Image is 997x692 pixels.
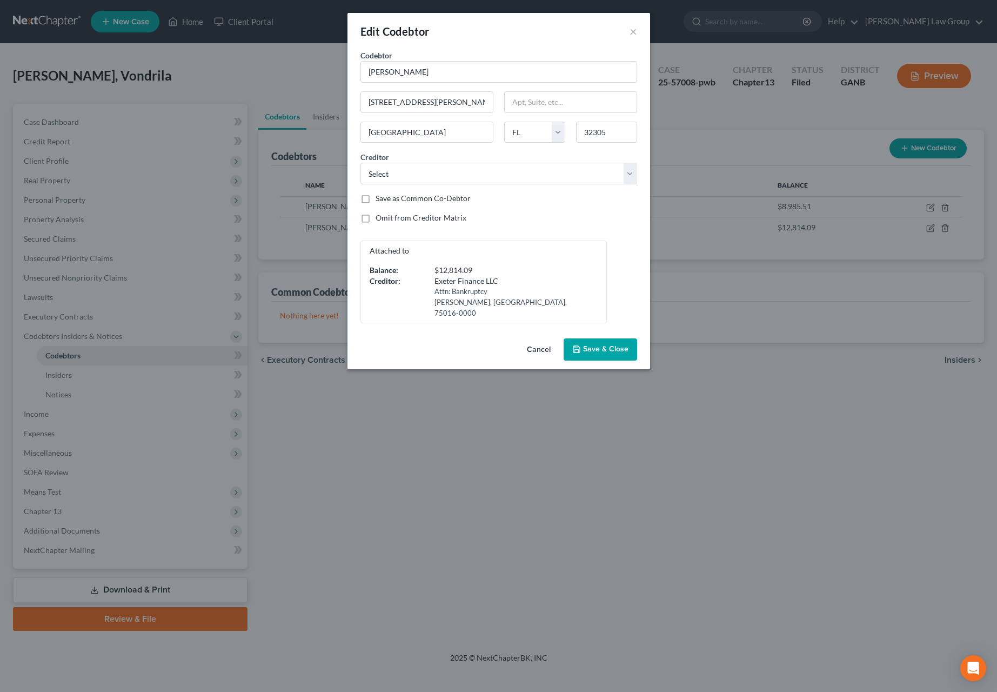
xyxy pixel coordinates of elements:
[360,61,637,83] input: Search codebtor by name...
[583,345,628,354] span: Save & Close
[564,338,637,361] button: Save & Close
[376,212,466,223] label: Omit from Creditor Matrix
[361,122,493,143] input: Enter city...
[493,298,567,307] span: [GEOGRAPHIC_DATA],
[360,51,392,60] span: Codebtor
[518,340,559,361] button: Cancel
[630,25,637,38] button: ×
[434,276,592,287] div: Exeter Finance LLC
[376,193,471,204] label: Save as Common Co-Debtor
[370,276,400,285] strong: Creditor:
[434,309,476,317] span: 75016-0000
[434,298,492,307] span: [PERSON_NAME],
[370,265,398,275] strong: Balance:
[434,287,592,297] div: Attn: Bankruptcy
[360,152,389,162] span: Creditor
[960,655,986,681] div: Open Intercom Messenger
[576,122,637,143] input: Enter zip...
[505,92,637,112] input: Apt, Suite, etc...
[383,25,430,38] span: Codebtor
[434,265,592,276] div: $12,814.09
[370,245,598,256] p: Attached to
[360,25,380,38] span: Edit
[361,92,493,112] input: Enter address...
